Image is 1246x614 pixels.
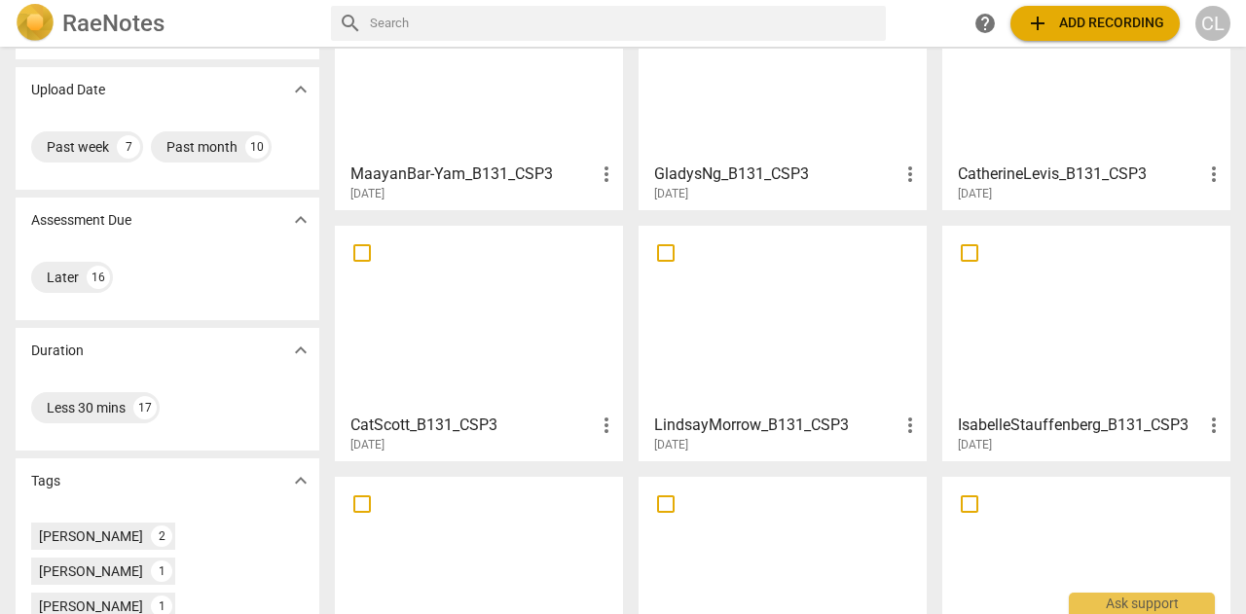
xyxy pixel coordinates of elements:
[1202,163,1226,186] span: more_vert
[16,4,315,43] a: LogoRaeNotes
[654,414,898,437] h3: LindsayMorrow_B131_CSP3
[151,525,172,547] div: 2
[1069,593,1215,614] div: Ask support
[286,205,315,235] button: Show more
[654,437,688,453] span: [DATE]
[1026,12,1164,35] span: Add recording
[166,137,238,157] div: Past month
[654,163,898,186] h3: GladysNg_B131_CSP3
[595,163,618,186] span: more_vert
[31,341,84,361] p: Duration
[47,137,109,157] div: Past week
[958,163,1202,186] h3: CatherineLevis_B131_CSP3
[31,471,60,491] p: Tags
[31,80,105,100] p: Upload Date
[898,163,922,186] span: more_vert
[286,75,315,104] button: Show more
[350,414,595,437] h3: CatScott_B131_CSP3
[958,186,992,202] span: [DATE]
[286,336,315,365] button: Show more
[968,6,1003,41] a: Help
[289,339,312,362] span: expand_more
[289,469,312,492] span: expand_more
[47,268,79,287] div: Later
[1010,6,1180,41] button: Upload
[39,561,143,581] div: [PERSON_NAME]
[949,233,1224,452] a: IsabelleStauffenberg_B131_CSP3[DATE]
[289,78,312,101] span: expand_more
[39,526,143,546] div: [PERSON_NAME]
[350,163,595,186] h3: MaayanBar-Yam_B131_CSP3
[958,414,1202,437] h3: IsabelleStauffenberg_B131_CSP3
[87,266,110,289] div: 16
[133,396,157,419] div: 17
[62,10,165,37] h2: RaeNotes
[289,208,312,232] span: expand_more
[1026,12,1049,35] span: add
[654,186,688,202] span: [DATE]
[342,233,616,452] a: CatScott_B131_CSP3[DATE]
[973,12,997,35] span: help
[350,437,385,453] span: [DATE]
[595,414,618,437] span: more_vert
[286,466,315,495] button: Show more
[117,135,140,159] div: 7
[1195,6,1230,41] button: CL
[370,8,878,39] input: Search
[350,186,385,202] span: [DATE]
[245,135,269,159] div: 10
[958,437,992,453] span: [DATE]
[151,560,172,582] div: 1
[339,12,362,35] span: search
[898,414,922,437] span: more_vert
[645,233,920,452] a: LindsayMorrow_B131_CSP3[DATE]
[1202,414,1226,437] span: more_vert
[31,210,131,231] p: Assessment Due
[47,398,126,417] div: Less 30 mins
[16,4,55,43] img: Logo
